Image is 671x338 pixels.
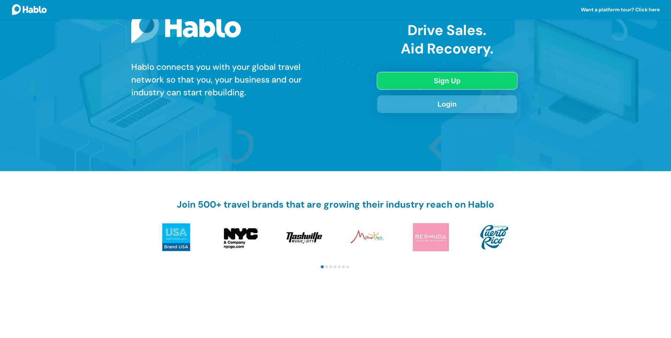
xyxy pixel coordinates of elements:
[377,95,517,113] a: Login
[321,265,324,268] span: Go to slide 1
[131,61,324,99] div: Hablo connects you with your global travel network so that you, your business and our industry ca...
[377,72,517,90] a: Sign Up
[334,265,336,268] span: Go to slide 4
[338,265,341,268] span: Go to slide 5
[346,265,349,268] span: Go to slide 7
[325,265,328,268] span: Go to slide 2
[342,265,345,268] span: Go to slide 6
[12,4,47,15] img: Hablo
[581,7,660,19] a: Want a platform tour? Click here
[377,2,517,61] h1: Get Connected. Drive Sales. Aid Recovery.
[329,265,332,268] span: Go to slide 3
[177,198,494,210] strong: Join 500+ travel brands that are growing their industry reach on Hablo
